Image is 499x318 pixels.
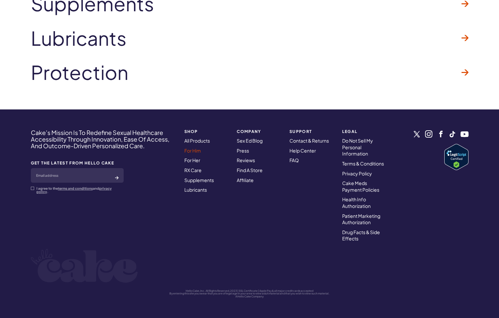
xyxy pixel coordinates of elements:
a: FAQ [289,157,299,163]
p: By entering this site you swear that you are of legal age in your area to view adult material and... [31,292,468,295]
strong: Support [289,129,334,134]
p: I agree to the and . [36,187,124,193]
strong: SHOP [184,129,229,134]
a: Terms & Conditions [342,160,384,166]
strong: GET THE LATEST FROM HELLO CAKE [31,161,124,165]
a: Privacy Policy [342,170,372,176]
strong: COMPANY [237,129,281,134]
span: Protection [31,62,128,83]
a: Verify LegitScript Approval for www.hellocake.com [444,144,468,170]
p: Hello Cake, Inc. All Rights Reserved, 2023 | SSL Certificate | Apple Pay & all major credit cards... [31,289,468,292]
a: Lubricants [31,21,468,55]
a: Contact & Returns [289,138,329,144]
a: A Hello Cake Company [235,295,264,298]
span: Lubricants [31,28,127,49]
h4: Cake’s Mission Is To Redefine Sexual Healthcare Accessibility Through Innovation, Ease Of Access,... [31,129,176,149]
a: All Products [184,138,210,144]
a: Affiliate [237,177,254,183]
a: Supplements [184,177,214,183]
a: Drug Facts & Side Effects [342,229,380,242]
a: Patient Marketing Authorization [342,213,380,225]
a: Sex Ed Blog [237,138,263,144]
a: Do Not Sell My Personal Information [342,138,373,157]
img: logo-white [31,249,138,283]
a: For Him [184,148,201,154]
img: Verify Approval for www.hellocake.com [444,144,468,170]
a: Protection [31,55,468,90]
a: Reviews [237,157,255,163]
a: terms and conditions [58,186,93,190]
a: Help Center [289,148,316,154]
a: Press [237,148,249,154]
a: privacy policy [36,186,112,194]
a: For Her [184,157,200,163]
a: Health Info Authorization [342,196,371,209]
a: Find A Store [237,167,263,173]
strong: Legal [342,129,387,134]
a: Cake Meds Payment Policies [342,180,379,193]
a: Lubricants [184,187,207,193]
a: RX Care [184,167,202,173]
